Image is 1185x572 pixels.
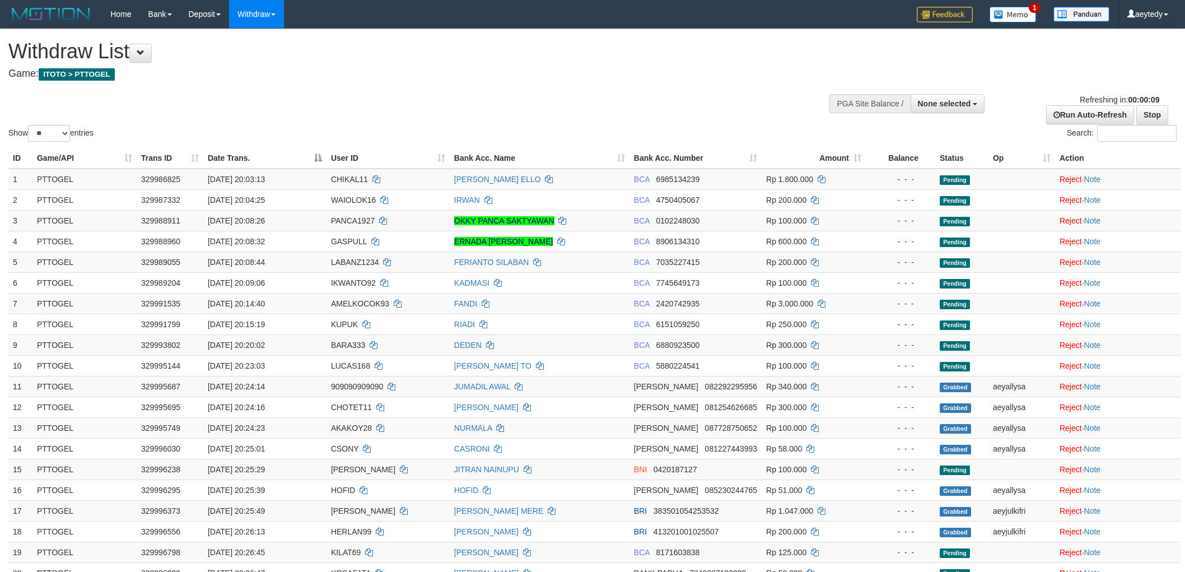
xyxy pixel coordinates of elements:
td: PTTOGEL [32,417,137,438]
span: [PERSON_NAME] [634,486,698,495]
th: Status [935,148,988,169]
a: Reject [1060,444,1082,453]
a: NURMALA [454,424,492,433]
h4: Game: [8,68,779,80]
span: 329991799 [141,320,180,329]
span: BRI [634,506,647,515]
span: [DATE] 20:03:13 [208,175,265,184]
a: Reject [1060,216,1082,225]
th: Op: activate to sort column ascending [988,148,1055,169]
span: Pending [940,279,970,289]
a: Reject [1060,237,1082,246]
span: 329991535 [141,299,180,308]
span: 329986825 [141,175,180,184]
span: Copy 7035227415 to clipboard [656,258,699,267]
span: [DATE] 20:24:14 [208,382,265,391]
a: Reject [1060,320,1082,329]
a: Run Auto-Refresh [1046,105,1134,124]
span: BARA333 [331,341,365,350]
span: BCA [634,278,650,287]
span: Copy 383501054253532 to clipboard [654,506,719,515]
span: ITOTO > PTTOGEL [39,68,115,81]
a: Note [1084,527,1101,536]
span: Rp 200.000 [766,527,806,536]
img: Feedback.jpg [917,7,973,22]
div: - - - [870,257,931,268]
span: 329996373 [141,506,180,515]
td: aeyjulkifri [988,521,1055,542]
span: Copy 0420187127 to clipboard [654,465,697,474]
span: Rp 200.000 [766,258,806,267]
span: [DATE] 20:04:25 [208,196,265,204]
span: 329996556 [141,527,180,536]
td: · [1055,314,1181,334]
a: [PERSON_NAME] [454,527,519,536]
span: [DATE] 20:25:01 [208,444,265,453]
td: PTTOGEL [32,397,137,417]
td: · [1055,355,1181,376]
a: Note [1084,424,1101,433]
a: [PERSON_NAME] [454,548,519,557]
a: Note [1084,361,1101,370]
span: Copy 085230244765 to clipboard [705,486,757,495]
div: - - - [870,381,931,392]
a: Reject [1060,506,1082,515]
th: Action [1055,148,1181,169]
div: - - - [870,505,931,517]
span: Copy 2420742935 to clipboard [656,299,699,308]
td: aeyallysa [988,376,1055,397]
td: · [1055,417,1181,438]
a: JUMADIL AWAL [454,382,511,391]
td: PTTOGEL [32,521,137,542]
span: LUCAS168 [331,361,370,370]
span: Pending [940,300,970,309]
span: AKAKOY28 [331,424,372,433]
span: 909090909090 [331,382,383,391]
td: · [1055,459,1181,480]
div: - - - [870,215,931,226]
span: KUPUK [331,320,358,329]
a: Note [1084,444,1101,453]
td: PTTOGEL [32,231,137,252]
th: Amount: activate to sort column ascending [762,148,866,169]
span: BCA [634,237,650,246]
span: 329996798 [141,548,180,557]
span: BCA [634,361,650,370]
span: Rp 1.047.000 [766,506,813,515]
span: BCA [634,258,650,267]
span: Copy 081254626685 to clipboard [705,403,757,412]
div: - - - [870,174,931,185]
span: Grabbed [940,424,971,434]
td: · [1055,210,1181,231]
a: Reject [1060,361,1082,370]
td: aeyallysa [988,480,1055,500]
a: Note [1084,486,1101,495]
div: - - - [870,340,931,351]
span: 329993802 [141,341,180,350]
div: - - - [870,277,931,289]
a: JITRAN NAINUPU [454,465,519,474]
span: [DATE] 20:15:19 [208,320,265,329]
span: 329996295 [141,486,180,495]
a: [PERSON_NAME] [454,403,519,412]
div: - - - [870,443,931,454]
span: 329995749 [141,424,180,433]
span: Rp 100.000 [766,278,806,287]
a: FERIANTO SILABAN [454,258,529,267]
td: PTTOGEL [32,314,137,334]
td: · [1055,480,1181,500]
span: [DATE] 20:25:39 [208,486,265,495]
span: 329995695 [141,403,180,412]
span: 1 [1029,3,1041,13]
span: BRI [634,527,647,536]
a: IRWAN [454,196,480,204]
button: None selected [911,94,985,113]
span: Copy 5880224541 to clipboard [656,361,699,370]
th: Game/API: activate to sort column ascending [32,148,137,169]
span: HERLAN99 [331,527,371,536]
span: 329989055 [141,258,180,267]
span: Copy 087728750652 to clipboard [705,424,757,433]
a: RIADI [454,320,475,329]
td: 14 [8,438,32,459]
span: Pending [940,258,970,268]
